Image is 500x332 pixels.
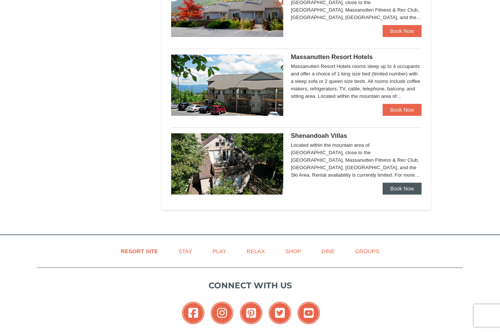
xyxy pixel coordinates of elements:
div: Located within the mountain area of [GEOGRAPHIC_DATA], close to the [GEOGRAPHIC_DATA], Massanutte... [291,142,422,179]
a: Groups [346,243,389,260]
img: 19219019-2-e70bf45f.jpg [171,133,283,195]
a: Book Now [383,25,422,37]
a: Relax [237,243,274,260]
span: Shenandoah Villas [291,132,347,139]
a: Shop [276,243,311,260]
a: Book Now [383,183,422,195]
div: Massanutten Resort Hotels rooms sleep up to 4 occupants and offer a choice of 1 king size bed (li... [291,63,422,100]
a: Book Now [383,104,422,116]
a: Stay [169,243,201,260]
a: Dine [312,243,344,260]
a: Resort Site [111,243,167,260]
span: Massanutten Resort Hotels [291,53,373,60]
a: Play [203,243,235,260]
p: Connect with us [37,279,463,292]
img: 19219026-1-e3b4ac8e.jpg [171,55,283,116]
